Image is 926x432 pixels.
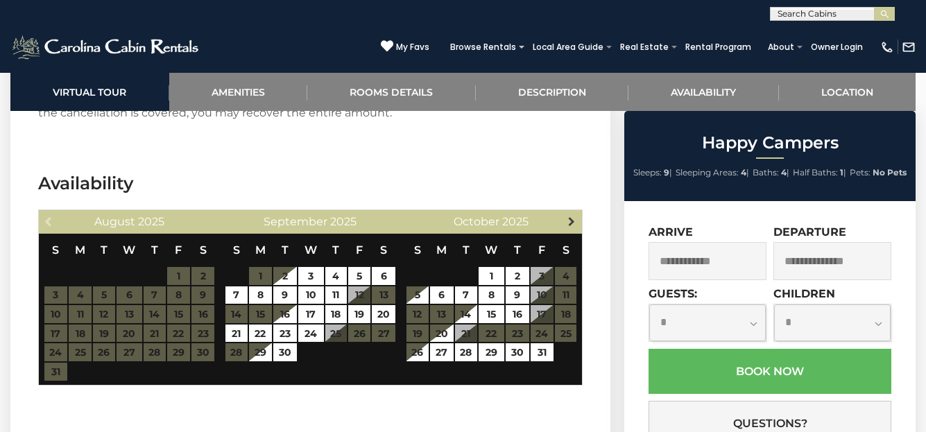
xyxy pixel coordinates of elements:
span: Half Baths: [793,167,838,178]
h3: Availability [38,171,583,196]
span: Tuesday [101,243,108,257]
a: 7 [225,286,248,304]
a: 6 [372,267,395,285]
strong: No Pets [873,167,907,178]
strong: 9 [664,167,669,178]
a: 9 [273,286,297,304]
a: 20 [430,325,454,343]
span: Sunday [233,243,240,257]
a: 5 [348,267,371,285]
span: Tuesday [282,243,289,257]
a: 23 [273,325,297,343]
strong: 1 [840,167,843,178]
a: 11 [325,286,347,304]
label: Departure [773,225,846,239]
a: 28 [455,343,477,361]
span: Baths: [753,167,779,178]
li: | [633,164,672,182]
span: Saturday [563,243,569,257]
span: Wednesday [123,243,135,257]
a: 29 [249,343,272,361]
span: 2025 [138,215,164,228]
a: 24 [298,325,324,343]
a: 10 [298,286,324,304]
strong: 4 [781,167,787,178]
a: 29 [479,343,504,361]
span: Wednesday [485,243,497,257]
a: 5 [406,286,429,304]
h2: Happy Campers [628,134,912,152]
a: Local Area Guide [526,37,610,57]
span: Saturday [380,243,387,257]
a: Virtual Tour [10,73,169,111]
span: Monday [75,243,85,257]
span: Friday [538,243,545,257]
span: Thursday [514,243,521,257]
li: | [753,164,789,182]
a: 22 [249,325,272,343]
span: Sleeping Areas: [676,167,739,178]
a: Real Estate [613,37,676,57]
span: 2025 [330,215,357,228]
img: phone-regular-white.png [880,40,894,54]
span: Sleeps: [633,167,662,178]
a: 4 [325,267,347,285]
img: mail-regular-white.png [902,40,916,54]
a: 26 [406,343,429,361]
a: 7 [455,286,477,304]
label: Children [773,287,835,300]
a: About [761,37,801,57]
a: 2 [273,267,297,285]
a: 16 [506,305,529,323]
a: 2 [506,267,529,285]
a: 15 [479,305,504,323]
span: September [264,215,327,228]
span: Tuesday [463,243,470,257]
strong: 4 [741,167,746,178]
span: Monday [436,243,447,257]
span: October [454,215,499,228]
a: Browse Rentals [443,37,523,57]
a: 16 [273,305,297,323]
label: Arrive [649,225,693,239]
button: Book Now [649,349,891,394]
a: 9 [506,286,529,304]
a: 18 [325,305,347,323]
a: 31 [531,343,554,361]
li: | [793,164,846,182]
span: 2025 [502,215,529,228]
span: Friday [175,243,182,257]
a: 30 [506,343,529,361]
span: Pets: [850,167,871,178]
span: My Favs [396,41,429,53]
a: 19 [348,305,371,323]
a: 27 [430,343,454,361]
span: Thursday [332,243,339,257]
a: Rental Program [678,37,758,57]
a: 21 [225,325,248,343]
img: White-1-2.png [10,33,203,61]
a: Rooms Details [307,73,476,111]
span: Wednesday [305,243,317,257]
a: Owner Login [804,37,870,57]
a: 14 [455,305,477,323]
a: Next [563,212,581,230]
a: 17 [298,305,324,323]
a: My Favs [381,40,429,54]
span: Next [566,216,577,227]
a: 3 [298,267,324,285]
a: 8 [249,286,272,304]
a: 6 [430,286,454,304]
a: Availability [628,73,779,111]
a: Location [779,73,916,111]
label: Guests: [649,287,697,300]
span: Sunday [414,243,421,257]
a: 20 [372,305,395,323]
span: Thursday [151,243,158,257]
a: Description [476,73,629,111]
span: Monday [255,243,266,257]
span: Sunday [52,243,59,257]
li: | [676,164,749,182]
span: Friday [356,243,363,257]
span: Saturday [200,243,207,257]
